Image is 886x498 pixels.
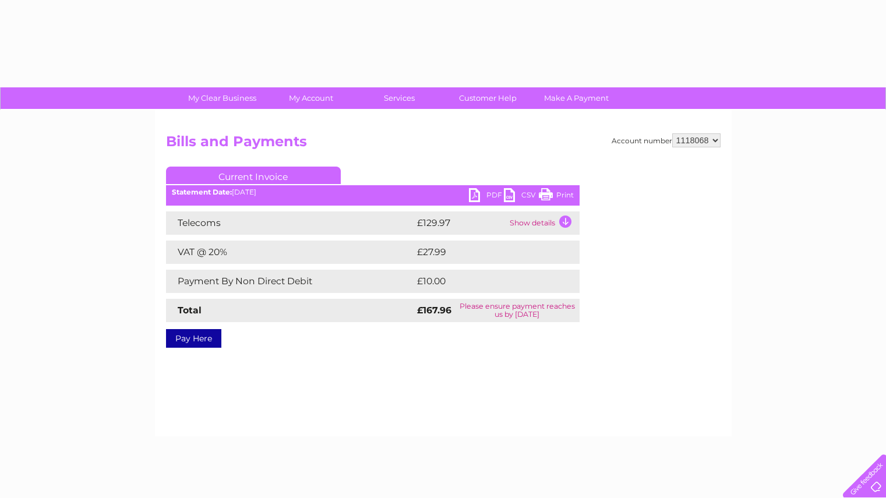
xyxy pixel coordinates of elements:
div: [DATE] [166,188,580,196]
td: £27.99 [414,241,556,264]
div: Account number [612,133,721,147]
a: Services [351,87,447,109]
a: My Clear Business [174,87,270,109]
a: PDF [469,188,504,205]
a: CSV [504,188,539,205]
a: Customer Help [440,87,536,109]
a: Print [539,188,574,205]
a: Current Invoice [166,167,341,184]
a: Make A Payment [528,87,624,109]
td: Telecoms [166,211,414,235]
td: VAT @ 20% [166,241,414,264]
a: My Account [263,87,359,109]
td: £10.00 [414,270,556,293]
a: Pay Here [166,329,221,348]
td: Please ensure payment reaches us by [DATE] [455,299,579,322]
td: £129.97 [414,211,507,235]
td: Payment By Non Direct Debit [166,270,414,293]
strong: Total [178,305,202,316]
b: Statement Date: [172,188,232,196]
strong: £167.96 [417,305,451,316]
td: Show details [507,211,580,235]
h2: Bills and Payments [166,133,721,156]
